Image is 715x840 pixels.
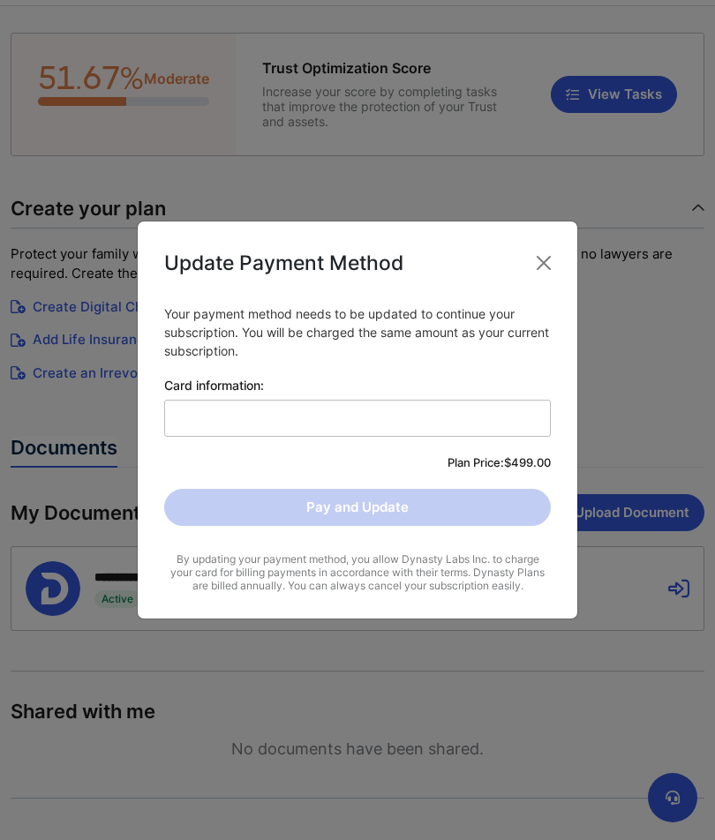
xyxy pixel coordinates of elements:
[164,454,551,472] div: Plan Price: $499.00
[164,378,551,393] span: Card information:
[174,409,541,426] iframe: Secure card payment input frame
[164,552,551,592] div: By updating your payment method, you allow Dynasty Labs Inc. to charge your card for billing paym...
[164,304,551,360] p: Your payment method needs to be updated to continue your subscription. You will be charged the sa...
[164,248,403,278] div: Update Payment Method
[530,249,558,277] button: Close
